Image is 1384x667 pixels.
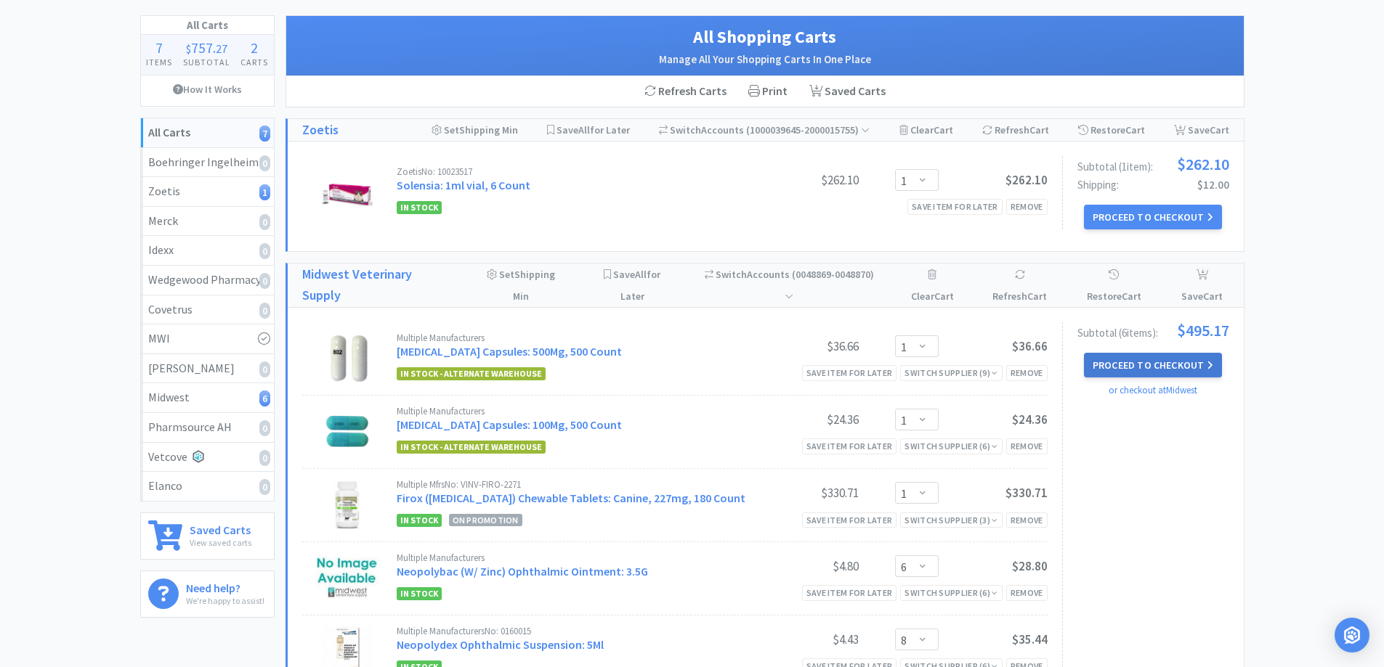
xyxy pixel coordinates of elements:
span: In Stock [397,587,442,600]
div: Multiple Manufacturers [397,333,750,343]
span: $12.00 [1197,178,1229,192]
span: All [635,268,647,281]
span: 27 [216,41,227,56]
div: . [177,41,235,55]
div: Save item for later [802,512,897,528]
div: Save item for later [907,199,1003,214]
span: Cart [934,290,954,303]
div: Covetrus [148,300,267,319]
i: 0 [259,243,270,259]
a: Midwest Veterinary Supply [302,264,450,306]
div: Accounts [659,119,870,141]
i: 0 [259,450,270,466]
div: Switch Supplier ( 6 ) [905,439,997,453]
div: Remove [1006,199,1048,214]
div: Switch Supplier ( 9 ) [905,366,997,380]
i: 1 [259,184,270,200]
i: 0 [259,273,270,289]
div: Remove [1006,585,1048,600]
div: MWI [148,330,267,348]
span: Switch [670,123,701,136]
span: $36.66 [1012,338,1048,354]
div: Subtotal ( 1 item ): [1077,156,1229,172]
a: Boehringer Ingelheim0 [141,148,274,178]
a: Zoetis1 [141,177,274,207]
a: Elanco0 [141,472,274,501]
span: Cart [1125,123,1145,136]
h1: All Carts [141,16,274,35]
a: Merck0 [141,207,274,237]
span: Cart [1210,123,1229,136]
div: Shipping Min [479,263,563,307]
div: Subtotal ( 6 item s ): [1077,322,1229,338]
div: Merck [148,212,267,231]
div: Zoetis [148,182,267,201]
a: Zoetis [302,120,339,141]
a: or checkout at Midwest [1109,384,1197,396]
span: $495.17 [1177,322,1229,338]
a: [PERSON_NAME]0 [141,354,274,384]
div: Shipping: [1077,179,1229,190]
div: Save item for later [802,365,897,380]
div: Remove [1006,512,1048,528]
i: 0 [259,155,270,171]
img: c36899c39de9476f8b176da9939df571_125472.jpeg [315,553,380,604]
button: Proceed to Checkout [1084,205,1222,229]
strong: All Carts [148,125,190,139]
div: Multiple Mfrs No: VINV-FIRO-2271 [397,480,750,489]
span: Cart [934,123,953,136]
h4: Carts [235,55,274,69]
a: Covetrus0 [141,295,274,325]
div: Wedgewood Pharmacy [148,271,267,290]
h1: All Shopping Carts [301,23,1229,51]
h6: Saved Carts [190,520,251,536]
span: In Stock - Alternate Warehouse [397,367,546,380]
div: $330.71 [750,484,859,502]
a: Pharmsource AH0 [141,413,274,443]
span: $35.44 [1012,631,1048,647]
div: $36.66 [750,337,859,355]
span: Save for Later [557,123,630,136]
i: 0 [259,361,270,377]
span: Cart [1122,290,1141,303]
a: Saved Carts [798,76,897,107]
div: Clear [899,119,953,141]
div: Multiple Manufacturers [397,406,750,416]
div: Print [737,76,798,107]
div: $4.80 [750,557,859,575]
h4: Items [141,55,178,69]
span: ( 0048869-0048870 ) [785,268,874,303]
div: Accounts [702,263,877,307]
a: How It Works [141,75,274,103]
div: Shipping Min [432,119,518,141]
i: 0 [259,303,270,319]
span: In Stock [397,201,442,214]
span: $ [186,41,191,56]
a: [MEDICAL_DATA] Capsules: 100Mg, 500 Count [397,417,622,432]
span: All [578,123,590,136]
img: 639f9dafab0c4b41a3d5313d17878adc_120079.jpeg [322,333,373,384]
span: On Promotion [449,514,522,526]
span: 2 [251,38,258,57]
span: $24.36 [1012,412,1048,427]
div: Save item for later [802,438,897,454]
a: Neopolydex Ophthalmic Suspension: 5Ml [397,637,604,652]
div: Zoetis No: 10023517 [397,167,750,176]
span: In Stock - Alternate Warehouse [397,441,546,454]
i: 7 [259,126,270,142]
button: Proceed to Checkout [1084,353,1222,377]
div: Boehringer Ingelheim [148,153,267,172]
div: $262.10 [750,171,859,189]
a: Saved CartsView saved carts [140,512,275,560]
span: $262.10 [1177,156,1229,172]
div: Multiple Manufacturers [397,553,750,562]
h6: Need help? [186,578,264,594]
span: Cart [1027,290,1047,303]
div: Switch Supplier ( 3 ) [905,513,997,527]
img: 3d8eaf1fd3514204a02045538af2795e_617287.jpeg [322,480,373,531]
div: Restore [1078,119,1145,141]
span: 757 [191,38,213,57]
i: 0 [259,479,270,495]
img: ec164929f4a341fca2ce84aa3f9487d4_120103.jpg [322,406,373,457]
